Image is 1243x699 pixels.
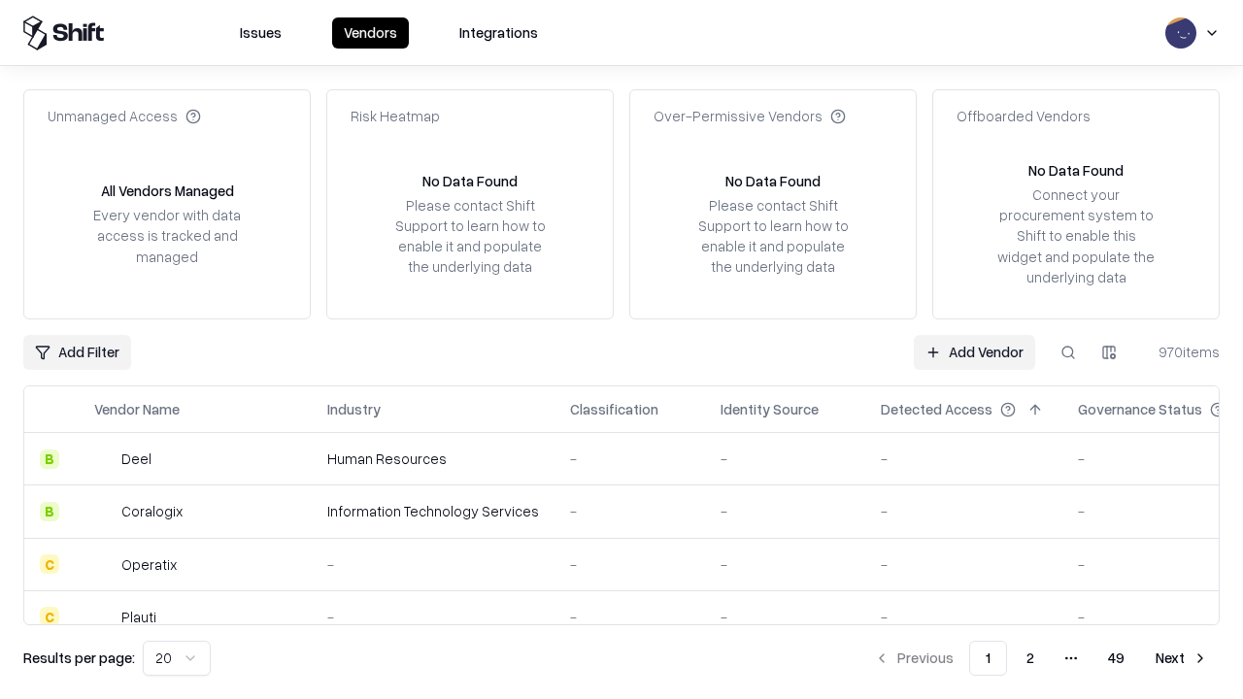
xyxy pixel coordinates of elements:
[725,171,821,191] div: No Data Found
[862,641,1220,676] nav: pagination
[881,501,1047,521] div: -
[881,607,1047,627] div: -
[448,17,550,49] button: Integrations
[94,399,180,419] div: Vendor Name
[40,554,59,574] div: C
[23,648,135,668] p: Results per page:
[692,195,854,278] div: Please contact Shift Support to learn how to enable it and populate the underlying data
[881,449,1047,469] div: -
[40,607,59,626] div: C
[94,502,114,521] img: Coralogix
[121,449,151,469] div: Deel
[351,106,440,126] div: Risk Heatmap
[121,554,177,575] div: Operatix
[570,399,658,419] div: Classification
[1011,641,1050,676] button: 2
[654,106,846,126] div: Over-Permissive Vendors
[23,335,131,370] button: Add Filter
[228,17,293,49] button: Issues
[121,501,183,521] div: Coralogix
[570,554,689,575] div: -
[721,501,850,521] div: -
[422,171,518,191] div: No Data Found
[1078,399,1202,419] div: Governance Status
[389,195,551,278] div: Please contact Shift Support to learn how to enable it and populate the underlying data
[121,607,156,627] div: Plauti
[86,205,248,266] div: Every vendor with data access is tracked and managed
[969,641,1007,676] button: 1
[327,607,539,627] div: -
[1092,641,1140,676] button: 49
[40,449,59,469] div: B
[94,607,114,626] img: Plauti
[1142,342,1220,362] div: 970 items
[327,449,539,469] div: Human Resources
[721,607,850,627] div: -
[570,607,689,627] div: -
[570,501,689,521] div: -
[327,399,381,419] div: Industry
[881,554,1047,575] div: -
[881,399,992,419] div: Detected Access
[327,501,539,521] div: Information Technology Services
[48,106,201,126] div: Unmanaged Access
[570,449,689,469] div: -
[332,17,409,49] button: Vendors
[995,184,1157,287] div: Connect your procurement system to Shift to enable this widget and populate the underlying data
[101,181,234,201] div: All Vendors Managed
[94,554,114,574] img: Operatix
[914,335,1035,370] a: Add Vendor
[327,554,539,575] div: -
[1028,160,1124,181] div: No Data Found
[40,502,59,521] div: B
[721,399,819,419] div: Identity Source
[721,449,850,469] div: -
[721,554,850,575] div: -
[957,106,1091,126] div: Offboarded Vendors
[1144,641,1220,676] button: Next
[94,449,114,469] img: Deel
